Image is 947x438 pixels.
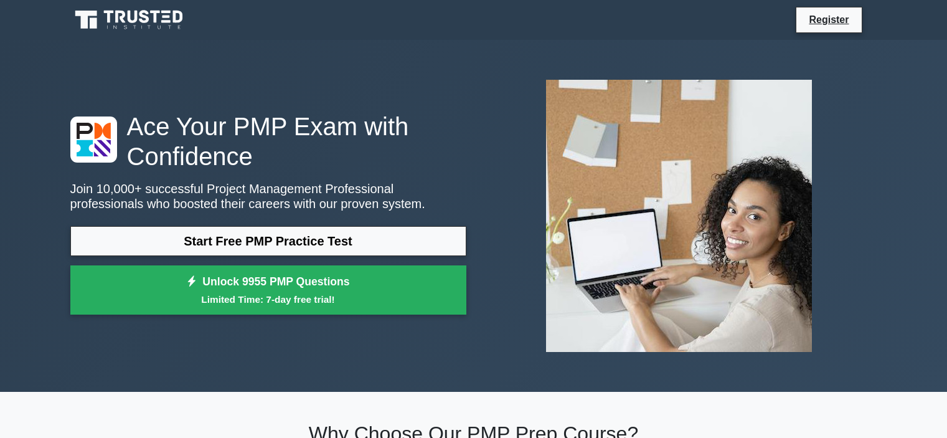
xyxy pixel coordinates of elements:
a: Start Free PMP Practice Test [70,226,466,256]
small: Limited Time: 7-day free trial! [86,292,451,307]
a: Register [801,12,856,27]
h1: Ace Your PMP Exam with Confidence [70,112,466,171]
a: Unlock 9955 PMP QuestionsLimited Time: 7-day free trial! [70,265,466,315]
p: Join 10,000+ successful Project Management Professional professionals who boosted their careers w... [70,181,466,211]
